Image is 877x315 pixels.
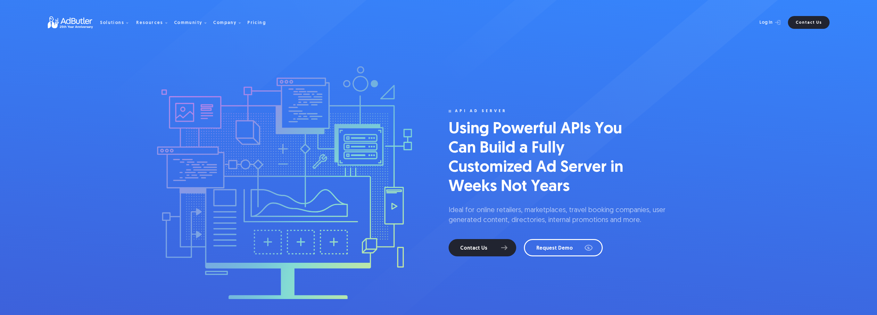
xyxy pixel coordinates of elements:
div: API Ad Server [455,109,507,113]
div: Resources [136,21,163,25]
div: Solutions [100,21,124,25]
div: Community [174,21,203,25]
a: Contact Us [788,16,830,29]
h1: Using Powerful APIs You Can Build a Fully Customized Ad Server in Weeks Not Years [449,120,641,197]
a: Request Demo [524,239,603,256]
a: Contact Us [449,239,516,256]
div: Pricing [247,21,266,25]
div: Company [213,21,236,25]
a: Log In [742,16,784,29]
p: Ideal for online retailers, marketplaces, travel booking companies, user generated content, direc... [449,206,691,226]
a: Pricing [247,20,271,25]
